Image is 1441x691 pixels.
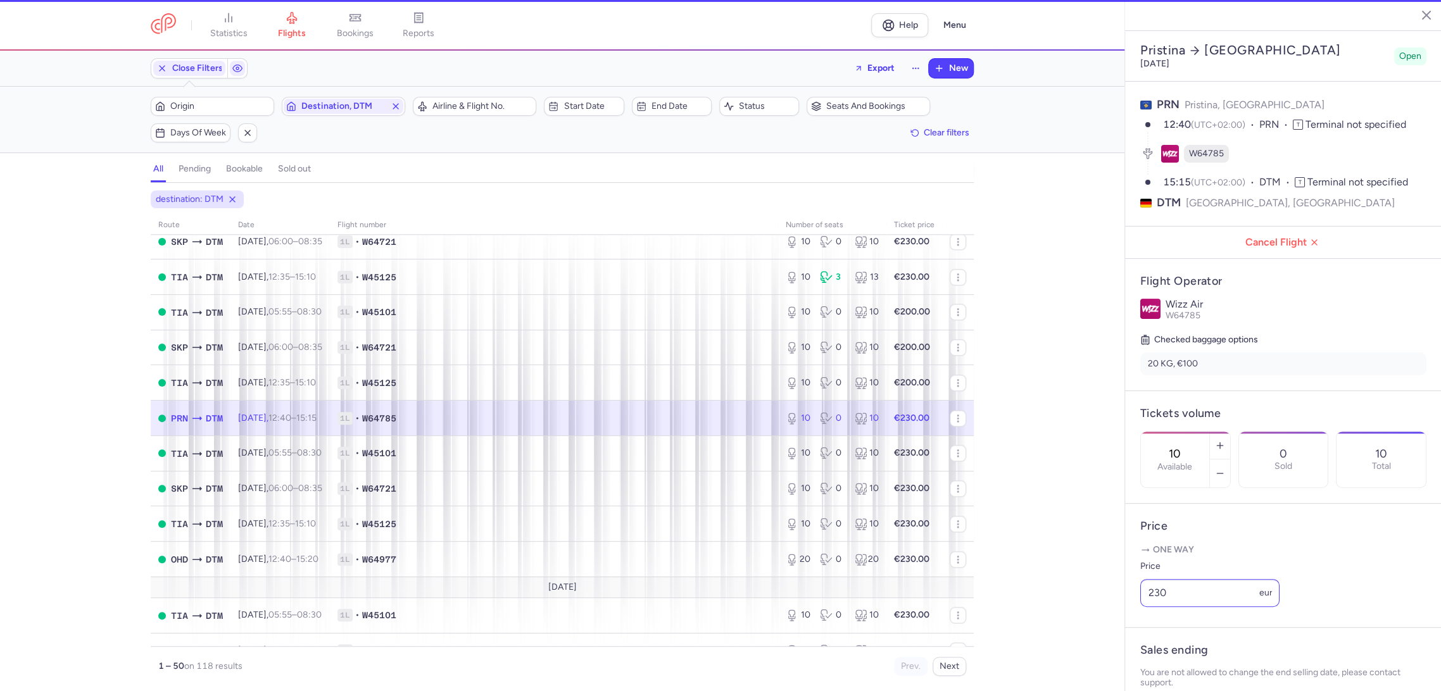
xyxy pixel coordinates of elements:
[206,609,223,623] span: Dortmund, Dortmund, Germany
[855,412,879,425] div: 10
[355,341,360,354] span: •
[899,20,918,30] span: Help
[206,552,223,566] span: Dortmund, Dortmund, Germany
[179,163,211,175] h4: pending
[171,235,188,249] span: SKP
[786,412,810,425] div: 10
[296,413,317,423] time: 15:15
[206,270,223,284] span: Dortmund, Dortmund, Germany
[301,101,386,111] span: Destination, DTM
[632,97,712,116] button: End date
[894,609,929,620] strong: €230.00
[362,644,396,657] span: W64721
[1306,118,1406,130] span: Terminal not specified
[268,554,318,564] span: –
[855,553,879,566] div: 20
[1372,461,1391,471] p: Total
[153,163,163,175] h4: all
[362,482,396,495] span: W64721
[260,11,324,39] a: flights
[295,377,316,388] time: 15:10
[855,377,879,389] div: 10
[786,235,810,248] div: 10
[158,661,184,671] strong: 1 – 50
[855,609,879,621] div: 10
[855,306,879,318] div: 10
[855,235,879,248] div: 10
[337,271,353,283] span: 1L
[894,236,929,247] strong: €230.00
[268,483,293,494] time: 06:00
[171,552,188,566] span: Ohrid, Ohrid, Macedonia, The former Yugoslav Rep. of
[362,518,396,530] span: W45125
[337,553,353,566] span: 1L
[894,342,930,352] strong: €200.00
[906,123,974,142] button: Clear filters
[206,235,223,249] span: Dortmund, Dortmund, Germany
[278,163,311,175] h4: sold out
[268,377,316,388] span: –
[206,517,223,531] span: Dortmund, Dortmund, Germany
[298,342,322,352] time: 08:35
[238,645,322,656] span: [DATE],
[206,411,223,425] span: Dortmund, Dortmund, Germany
[807,97,930,116] button: Seats and bookings
[230,216,330,235] th: date
[1135,237,1432,248] span: Cancel Flight
[1186,195,1395,211] span: [GEOGRAPHIC_DATA], [GEOGRAPHIC_DATA]
[238,554,318,564] span: [DATE],
[1375,447,1387,460] p: 10
[296,554,318,564] time: 15:20
[1191,120,1245,130] span: (UTC+02:00)
[337,644,353,657] span: 1L
[1189,147,1224,160] span: W64785
[1140,352,1426,375] li: 20 KG, €100
[268,447,322,458] span: –
[1259,118,1293,132] span: PRN
[362,553,396,566] span: W64977
[362,412,396,425] span: W64785
[786,447,810,459] div: 10
[268,447,292,458] time: 05:55
[171,270,188,284] span: TIA
[206,306,223,320] span: Dortmund, Dortmund, Germany
[337,609,353,621] span: 1L
[268,271,290,282] time: 12:35
[282,97,405,116] button: Destination, DTM
[855,341,879,354] div: 10
[171,306,188,320] span: TIA
[1163,118,1191,130] time: 12:40
[820,271,844,283] div: 3
[238,413,317,423] span: [DATE],
[206,644,223,658] span: Dortmund, Dortmund, Germany
[362,271,396,283] span: W45125
[855,447,879,459] div: 10
[210,28,248,39] span: statistics
[268,609,292,620] time: 05:55
[786,518,810,530] div: 10
[548,582,577,592] span: [DATE]
[786,609,810,621] div: 10
[1274,461,1292,471] p: Sold
[268,645,322,656] span: –
[933,657,966,676] button: Next
[172,63,223,73] span: Close Filters
[820,306,844,318] div: 0
[949,63,968,73] span: New
[1157,195,1181,211] span: DTM
[886,216,942,235] th: Ticket price
[268,645,293,656] time: 06:00
[1399,50,1421,63] span: Open
[151,13,176,37] a: CitizenPlane red outlined logo
[170,128,226,138] span: Days of week
[171,376,188,390] span: TIA
[362,447,396,459] span: W45101
[894,518,929,529] strong: €230.00
[337,482,353,495] span: 1L
[855,482,879,495] div: 10
[362,609,396,621] span: W45101
[894,306,930,317] strong: €200.00
[1161,145,1179,163] figure: W6 airline logo
[206,340,223,354] span: Dortmund, Dortmund, Germany
[1191,177,1245,188] span: (UTC+02:00)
